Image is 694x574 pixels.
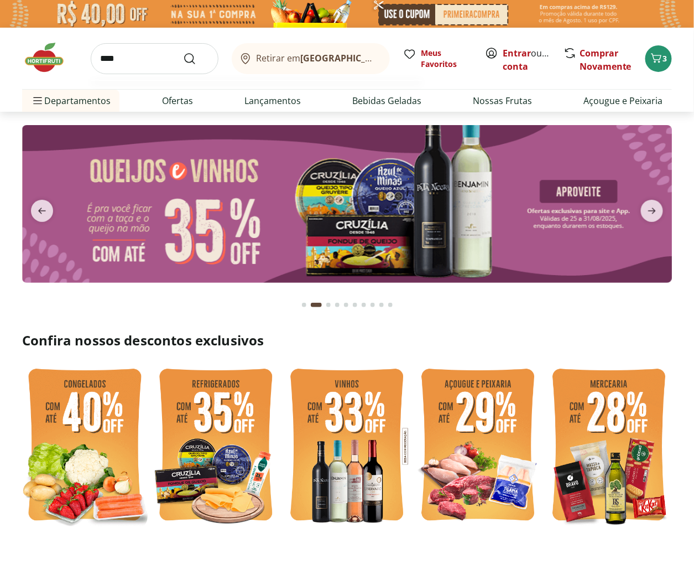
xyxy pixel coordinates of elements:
[162,94,193,107] a: Ofertas
[91,43,218,74] input: search
[645,45,672,72] button: Carrinho
[22,125,672,283] img: queijos e vinhos
[503,47,531,59] a: Entrar
[584,94,663,107] a: Açougue e Peixaria
[183,52,210,65] button: Submit Search
[342,292,351,318] button: Go to page 5 from fs-carousel
[580,47,632,73] a: Comprar Novamente
[244,94,301,107] a: Lançamentos
[386,292,395,318] button: Go to page 10 from fs-carousel
[333,292,342,318] button: Go to page 4 from fs-carousel
[473,94,533,107] a: Nossas Frutas
[546,363,672,530] img: mercearia
[31,87,111,114] span: Departamentos
[353,94,422,107] a: Bebidas Geladas
[415,363,541,530] img: açougue
[31,87,44,114] button: Menu
[351,292,359,318] button: Go to page 6 from fs-carousel
[503,46,552,73] span: ou
[663,53,667,64] span: 3
[284,363,410,530] img: vinho
[377,292,386,318] button: Go to page 9 from fs-carousel
[153,363,279,530] img: refrigerados
[301,52,487,64] b: [GEOGRAPHIC_DATA]/[GEOGRAPHIC_DATA]
[257,53,379,63] span: Retirar em
[309,292,324,318] button: Current page from fs-carousel
[503,47,563,73] a: Criar conta
[403,48,472,70] a: Meus Favoritos
[22,200,62,222] button: previous
[22,332,672,349] h2: Confira nossos descontos exclusivos
[632,200,672,222] button: next
[324,292,333,318] button: Go to page 3 from fs-carousel
[22,363,148,530] img: feira
[22,41,77,74] img: Hortifruti
[359,292,368,318] button: Go to page 7 from fs-carousel
[300,292,309,318] button: Go to page 1 from fs-carousel
[421,48,472,70] span: Meus Favoritos
[232,43,390,74] button: Retirar em[GEOGRAPHIC_DATA]/[GEOGRAPHIC_DATA]
[368,292,377,318] button: Go to page 8 from fs-carousel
